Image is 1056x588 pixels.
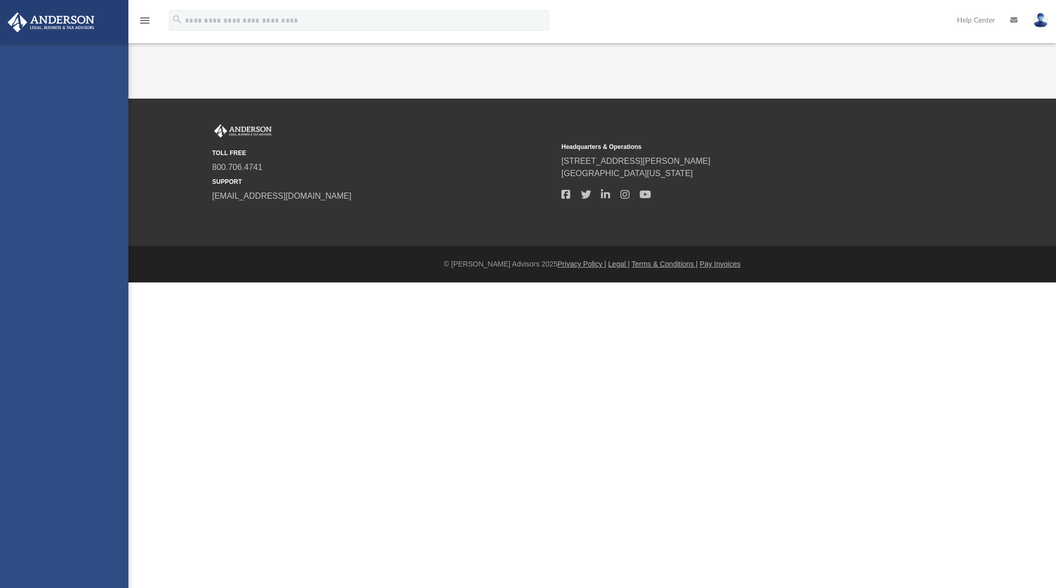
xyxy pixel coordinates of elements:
a: [STREET_ADDRESS][PERSON_NAME] [561,157,710,165]
small: Headquarters & Operations [561,142,903,151]
a: Legal | [608,260,630,268]
img: Anderson Advisors Platinum Portal [212,124,274,138]
a: menu [139,20,151,27]
a: [EMAIL_ADDRESS][DOMAIN_NAME] [212,192,351,200]
a: Terms & Conditions | [632,260,698,268]
img: User Pic [1033,13,1048,28]
img: Anderson Advisors Platinum Portal [5,12,98,32]
i: menu [139,14,151,27]
a: [GEOGRAPHIC_DATA][US_STATE] [561,169,693,178]
small: SUPPORT [212,177,554,186]
small: TOLL FREE [212,148,554,158]
a: Pay Invoices [700,260,740,268]
a: Privacy Policy | [558,260,607,268]
a: 800.706.4741 [212,163,262,172]
div: © [PERSON_NAME] Advisors 2025 [128,259,1056,270]
i: search [172,14,183,25]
